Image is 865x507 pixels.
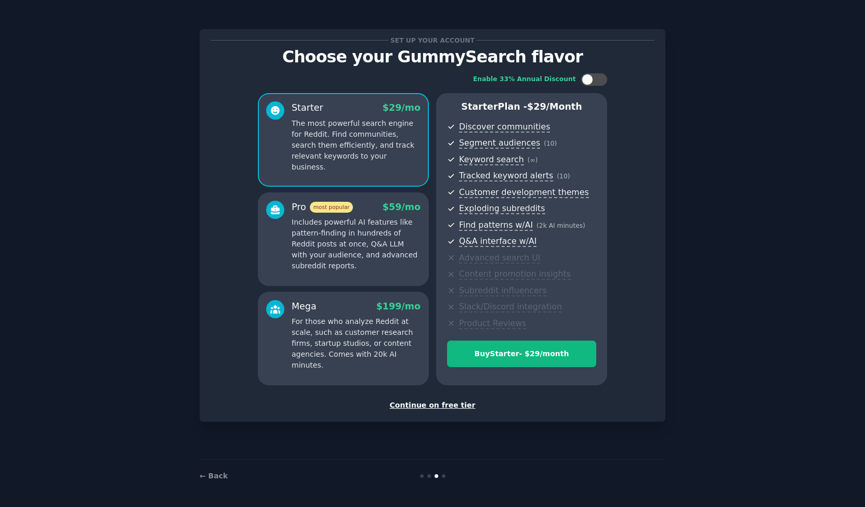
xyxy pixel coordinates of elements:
[292,300,317,313] div: Mega
[200,472,228,480] a: ← Back
[459,122,550,133] span: Discover communities
[389,35,477,46] span: Set up your account
[292,101,323,114] div: Starter
[310,202,353,213] span: most popular
[459,171,553,181] span: Tracked keyword alerts
[376,301,421,311] span: $ 199 /mo
[211,48,654,66] p: Choose your GummySearch flavor
[536,222,585,229] span: ( 2k AI minutes )
[459,138,540,149] span: Segment audiences
[459,302,562,313] span: Slack/Discord integration
[459,203,545,214] span: Exploding subreddits
[459,318,526,329] span: Product Reviews
[292,316,421,371] p: For those who analyze Reddit at scale, such as customer research firms, startup studios, or conte...
[383,102,421,113] span: $ 29 /mo
[447,100,596,113] p: Starter Plan -
[292,217,421,271] p: Includes powerful AI features like pattern-finding in hundreds of Reddit posts at once, Q&A LLM w...
[473,75,576,84] div: Enable 33% Annual Discount
[459,253,540,264] span: Advanced search UI
[459,236,536,247] span: Q&A interface w/AI
[459,187,589,198] span: Customer development themes
[383,202,421,212] span: $ 59 /mo
[292,118,421,173] p: The most powerful search engine for Reddit. Find communities, search them efficiently, and track ...
[211,400,654,411] div: Continue on free tier
[459,269,571,280] span: Content promotion insights
[557,173,570,180] span: ( 10 )
[292,201,353,214] div: Pro
[544,140,557,147] span: ( 10 )
[459,220,533,231] span: Find patterns w/AI
[527,101,582,112] span: $ 29 /month
[459,154,524,165] span: Keyword search
[447,341,596,367] button: BuyStarter- $29/month
[528,157,538,164] span: ( ∞ )
[448,348,596,359] div: Buy Starter - $ 29 /month
[459,285,546,296] span: Subreddit influencers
